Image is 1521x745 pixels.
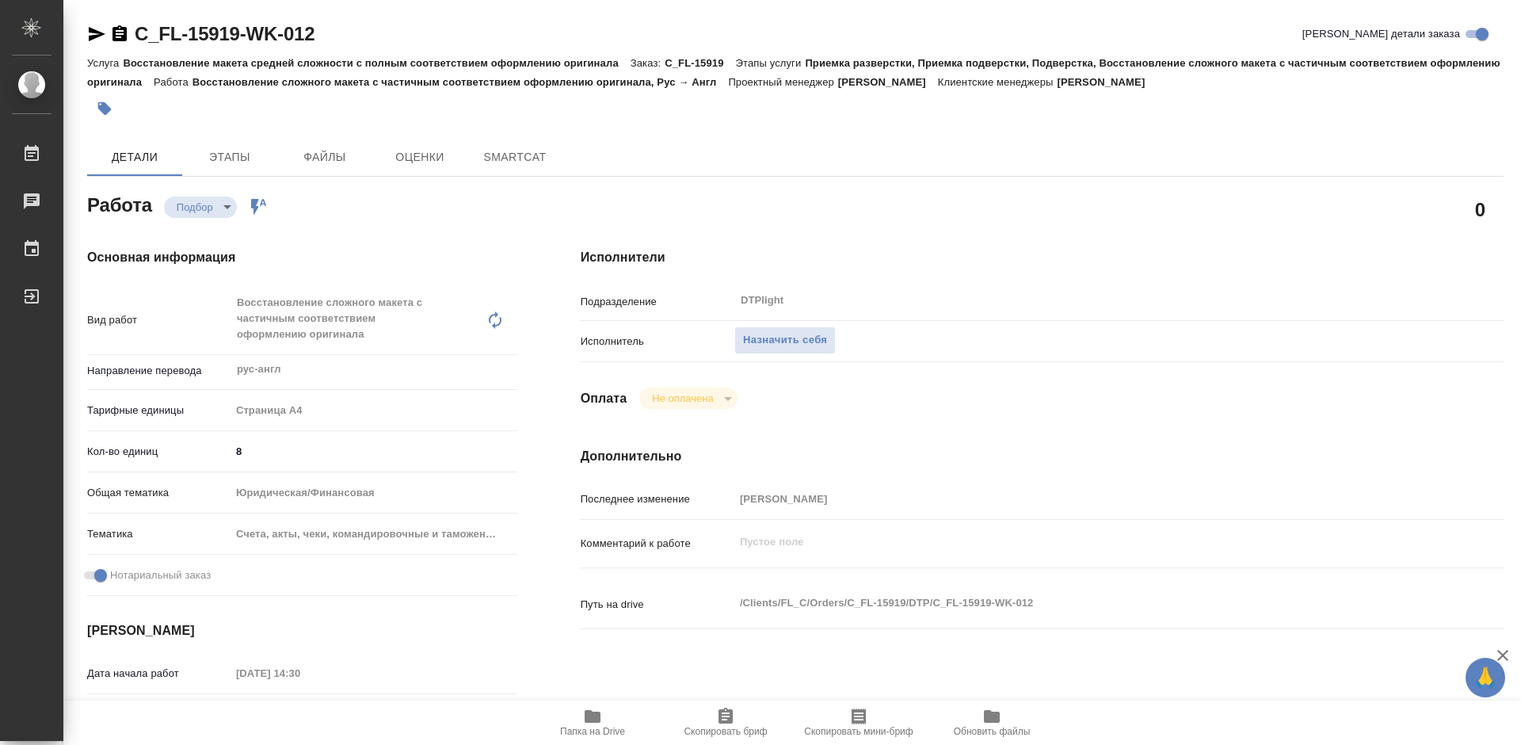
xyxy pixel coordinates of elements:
input: Пустое поле [231,662,369,685]
div: Счета, акты, чеки, командировочные и таможенные документы [231,521,517,548]
p: [PERSON_NAME] [838,76,938,88]
button: Подбор [172,201,218,214]
span: Оценки [382,147,458,167]
button: Скопировать мини-бриф [792,701,925,745]
button: Скопировать ссылку [110,25,129,44]
p: Восстановление макета средней сложности с полным соответствием оформлению оригинала [123,57,630,69]
button: Скопировать ссылку для ЯМессенджера [87,25,106,44]
div: Подбор [164,197,237,218]
span: Детали [97,147,173,167]
p: Общая тематика [87,485,231,501]
div: Подбор [639,388,737,409]
a: C_FL-15919-WK-012 [135,23,314,44]
button: Обновить файлы [925,701,1058,745]
p: Клиентские менеджеры [938,76,1058,88]
p: Услуга [87,57,123,69]
p: Комментарий к работе [581,536,734,552]
button: Назначить себя [734,327,836,354]
span: Папка на Drive [560,726,625,737]
span: Назначить себя [743,331,827,350]
p: [PERSON_NAME] [1057,76,1157,88]
p: Вид работ [87,312,231,328]
input: Пустое поле [734,487,1427,510]
p: Работа [154,76,193,88]
h2: 0 [1475,196,1485,223]
div: Юридическая/Финансовая [231,479,517,506]
span: [PERSON_NAME] детали заказа [1302,26,1460,42]
span: Нотариальный заказ [110,567,211,583]
h4: Оплата [581,389,627,408]
p: C_FL-15919 [665,57,735,69]
p: Дата начала работ [87,666,231,682]
p: Подразделение [581,294,734,310]
input: ✎ Введи что-нибудь [231,440,517,463]
span: Скопировать мини-бриф [804,726,913,737]
p: Кол-во единиц [87,444,231,460]
p: Этапы услуги [736,57,806,69]
p: Тарифные единицы [87,403,231,418]
p: Восстановление сложного макета с частичным соответствием оформлению оригинала, Рус → Англ [193,76,729,88]
p: Проектный менеджер [728,76,837,88]
button: Скопировать бриф [659,701,792,745]
span: Обновить файлы [954,726,1031,737]
button: 🙏 [1466,658,1505,697]
span: SmartCat [477,147,553,167]
button: Добавить тэг [87,91,122,126]
div: Страница А4 [231,397,517,424]
h4: [PERSON_NAME] [87,621,517,640]
h4: Исполнители [581,248,1504,267]
textarea: /Clients/FL_C/Orders/C_FL-15919/DTP/C_FL-15919-WK-012 [734,590,1427,617]
p: Тематика [87,526,231,542]
span: Файлы [287,147,363,167]
p: Исполнитель [581,334,734,350]
p: Путь на drive [581,597,734,613]
h4: Основная информация [87,248,517,267]
p: Заказ: [631,57,665,69]
span: 🙏 [1472,661,1499,694]
span: Этапы [192,147,268,167]
p: Направление перевода [87,363,231,379]
h2: Работа [87,189,152,218]
p: Последнее изменение [581,491,734,507]
h4: Дополнительно [581,447,1504,466]
button: Не оплачена [647,392,718,405]
span: Скопировать бриф [684,726,767,737]
button: Папка на Drive [526,701,659,745]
